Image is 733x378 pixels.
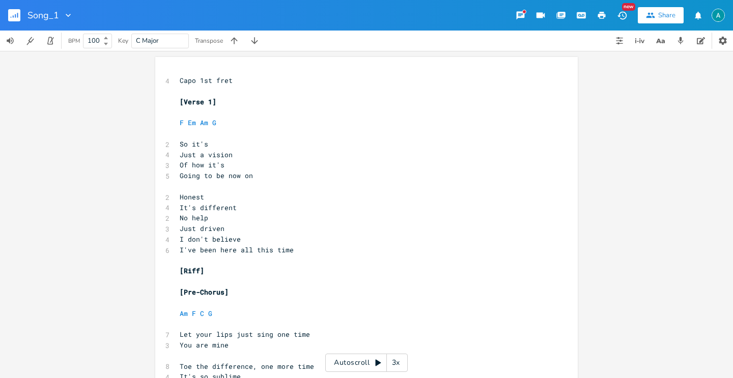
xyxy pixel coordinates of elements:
span: I've been here all this time [180,245,294,254]
div: Share [658,11,675,20]
span: G [212,118,216,127]
span: Going to be now on [180,171,253,180]
span: Just driven [180,224,224,233]
span: I don't believe [180,235,241,244]
div: New [622,3,635,11]
span: Am [180,309,188,318]
span: F [180,118,184,127]
div: Autoscroll [325,354,408,372]
span: [Verse 1] [180,97,216,106]
span: Toe the difference, one more time [180,362,314,371]
span: No help [180,213,208,222]
span: It's different [180,203,237,212]
button: Share [638,7,684,23]
span: Let your lips just sing one time [180,330,310,339]
span: Honest [180,192,204,201]
span: You are mine [180,340,229,350]
div: Transpose [195,38,223,44]
span: Em [188,118,196,127]
span: Of how it's [180,160,224,169]
span: C [200,309,204,318]
span: [Riff] [180,266,204,275]
span: Am [200,118,208,127]
img: Alex [712,9,725,22]
div: Key [118,38,128,44]
span: So it's [180,139,208,149]
div: 3x [387,354,405,372]
span: [Pre-Chorus] [180,287,229,297]
span: F [192,309,196,318]
div: BPM [68,38,80,44]
span: Capo 1st fret [180,76,233,85]
span: Just a vision [180,150,233,159]
button: New [612,6,632,24]
span: C Major [136,36,159,45]
span: Song_1 [27,11,59,20]
span: G [208,309,212,318]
